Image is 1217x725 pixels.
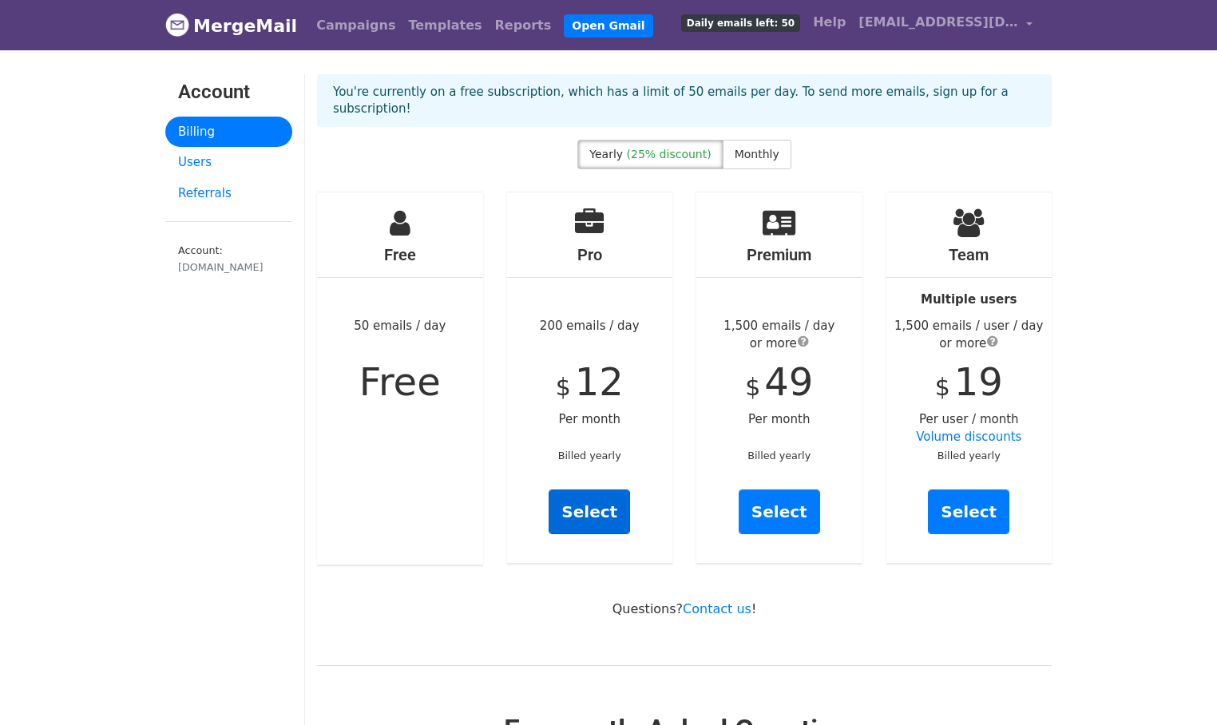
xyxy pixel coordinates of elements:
span: 49 [764,359,813,404]
a: Select [739,489,820,534]
small: Billed yearly [558,450,621,462]
span: Free [359,359,441,404]
a: Templates [402,10,488,42]
a: Campaigns [310,10,402,42]
span: [EMAIL_ADDRESS][DOMAIN_NAME] [858,13,1018,32]
h4: Team [886,245,1052,264]
span: $ [556,373,571,401]
span: $ [935,373,950,401]
div: 50 emails / day [317,192,483,565]
div: 200 emails / day Per month [507,192,673,563]
small: Billed yearly [747,450,811,462]
div: Per month [696,192,862,563]
h4: Free [317,245,483,264]
span: 12 [575,359,624,404]
span: Yearly [589,148,623,160]
span: $ [745,373,760,401]
div: 1,500 emails / day or more [696,317,862,353]
a: Billing [165,117,292,148]
a: Contact us [683,601,751,616]
img: MergeMail logo [165,13,189,37]
a: [EMAIL_ADDRESS][DOMAIN_NAME] [852,6,1039,44]
h4: Premium [696,245,862,264]
a: Reports [489,10,558,42]
h3: Account [178,81,279,104]
iframe: Chat Widget [1137,648,1217,725]
small: Billed yearly [938,450,1001,462]
h4: Pro [507,245,673,264]
a: Users [165,147,292,178]
p: You're currently on a free subscription, which has a limit of 50 emails per day. To send more ema... [333,84,1036,117]
span: (25% discount) [627,148,712,160]
a: Open Gmail [564,14,652,38]
span: Daily emails left: 50 [681,14,800,32]
div: [DOMAIN_NAME] [178,259,279,275]
div: Per user / month [886,192,1052,563]
a: MergeMail [165,9,297,42]
a: Help [807,6,852,38]
div: 1,500 emails / user / day or more [886,317,1052,353]
a: Select [549,489,630,534]
small: Account: [178,244,279,275]
a: Select [928,489,1009,534]
a: Daily emails left: 50 [675,6,807,38]
p: Questions? ! [317,600,1052,617]
a: Referrals [165,178,292,209]
strong: Multiple users [921,292,1017,307]
span: 19 [954,359,1003,404]
span: Monthly [735,148,779,160]
a: Volume discounts [916,430,1021,444]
